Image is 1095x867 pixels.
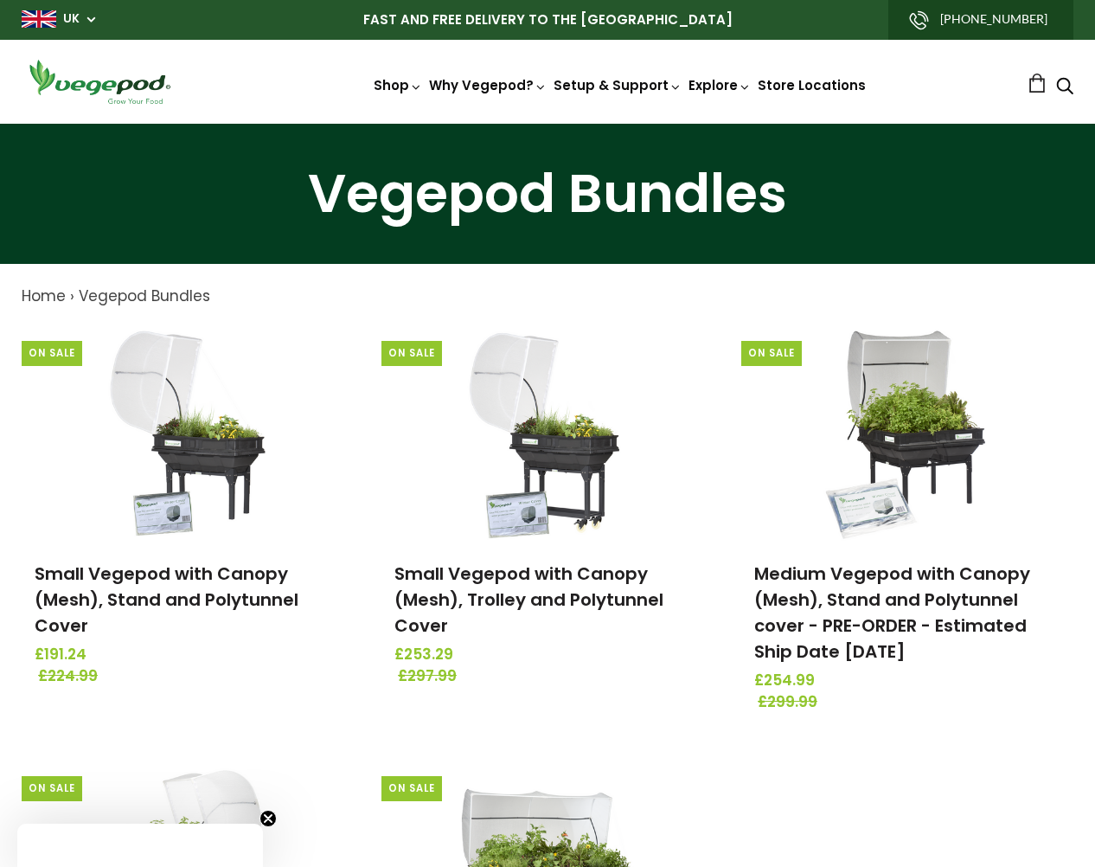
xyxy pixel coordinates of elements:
button: Close teaser [259,810,277,827]
span: £299.99 [758,691,1064,714]
span: £297.99 [398,665,704,688]
a: Store Locations [758,76,866,94]
nav: breadcrumbs [22,286,1073,308]
a: Shop [374,76,422,94]
span: £254.99 [754,670,1060,692]
span: £224.99 [38,665,344,688]
img: gb_large.png [22,10,56,28]
span: £191.24 [35,644,341,666]
img: Medium Vegepod with Canopy (Mesh), Stand and Polytunnel cover - PRE-ORDER - Estimated Ship Date S... [816,325,998,542]
a: Why Vegepod? [429,76,547,94]
a: UK [63,10,80,28]
a: Vegepod Bundles [79,286,210,306]
img: Small Vegepod with Canopy (Mesh), Stand and Polytunnel Cover [97,325,279,542]
a: Medium Vegepod with Canopy (Mesh), Stand and Polytunnel cover - PRE-ORDER - Estimated Ship Date [... [754,562,1030,664]
a: Search [1056,79,1073,97]
h1: Vegepod Bundles [22,167,1073,221]
span: › [70,286,74,306]
a: Explore [688,76,751,94]
a: Small Vegepod with Canopy (Mesh), Trolley and Polytunnel Cover [394,562,663,638]
a: Small Vegepod with Canopy (Mesh), Stand and Polytunnel Cover [35,562,298,638]
a: Setup & Support [554,76,682,94]
img: Small Vegepod with Canopy (Mesh), Trolley and Polytunnel Cover [457,325,638,542]
a: Home [22,286,66,306]
div: Close teaser [17,824,263,867]
span: £253.29 [394,644,701,666]
img: Vegepod [22,57,177,106]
